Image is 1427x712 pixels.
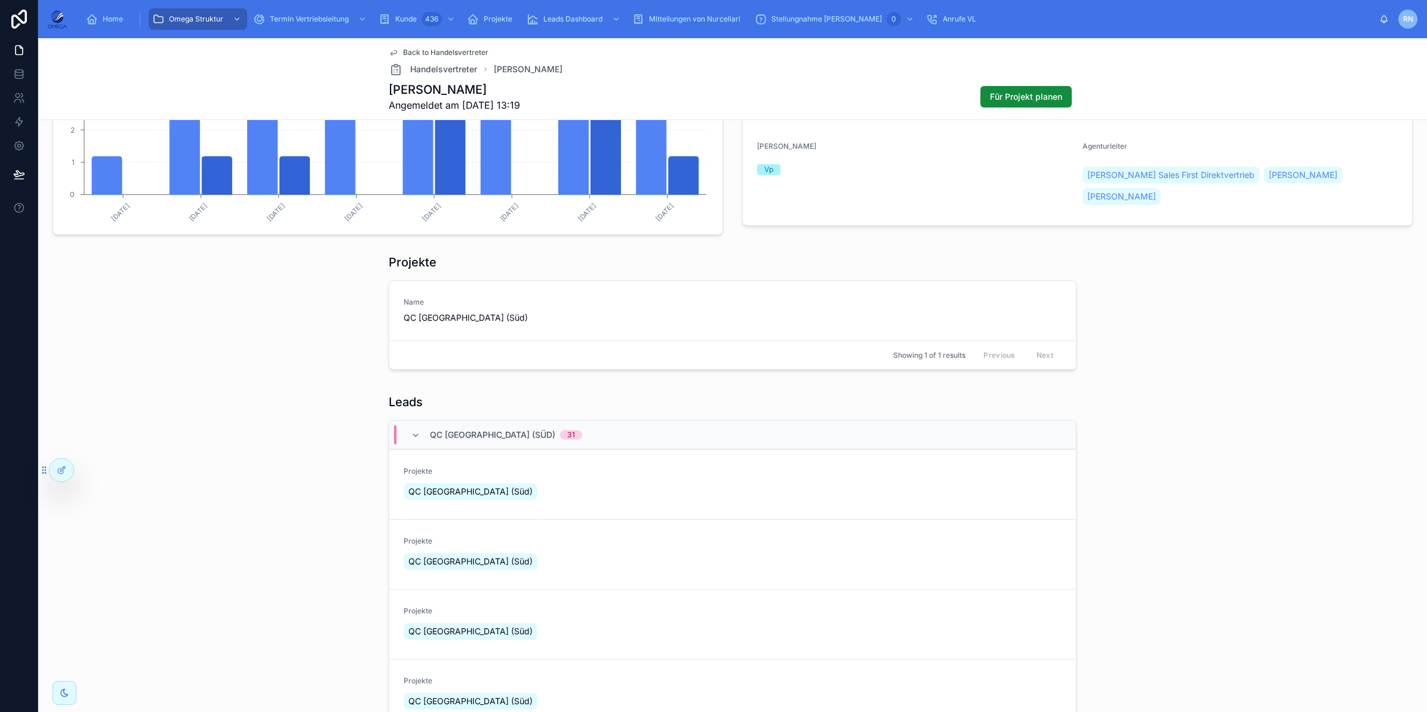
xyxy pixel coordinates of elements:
[389,81,520,98] h1: [PERSON_NAME]
[103,14,123,24] span: Home
[1082,142,1127,151] span: Agenturleiter
[389,62,477,76] a: Handelsvertreter
[922,8,985,30] a: Anrufe VL
[48,10,67,29] img: App logo
[395,14,417,24] span: Kunde
[576,201,598,223] text: [DATE]
[187,201,209,223] text: [DATE]
[629,8,749,30] a: Mitteilungen von Nurcellari
[72,158,75,167] tspan: 1
[499,201,520,223] text: [DATE]
[484,14,512,24] span: Projekte
[494,63,562,75] a: [PERSON_NAME]
[649,14,740,24] span: Mitteilungen von Nurcellari
[1269,169,1337,181] span: [PERSON_NAME]
[771,14,882,24] span: Stellungnahme [PERSON_NAME]
[169,14,223,24] span: Omega Struktur
[389,98,520,112] span: Angemeldet am [DATE] 13:19
[887,12,901,26] div: 0
[109,201,131,223] text: [DATE]
[403,48,488,57] span: Back to Handelsvertreter
[149,8,247,30] a: Omega Struktur
[893,351,965,360] span: Showing 1 of 1 results
[1087,169,1254,181] span: [PERSON_NAME] Sales First Direktvertrieb
[265,201,287,223] text: [DATE]
[408,486,533,498] span: QC [GEOGRAPHIC_DATA] (Süd)
[408,695,533,707] span: QC [GEOGRAPHIC_DATA] (Süd)
[543,14,602,24] span: Leads Dashboard
[343,201,364,223] text: [DATE]
[943,14,976,24] span: Anrufe VL
[404,297,558,307] span: Name
[1403,14,1413,24] span: RN
[389,394,423,410] h1: Leads
[463,8,521,30] a: Projekte
[654,201,675,223] text: [DATE]
[408,556,533,567] span: QC [GEOGRAPHIC_DATA] (Süd)
[1082,167,1259,183] a: [PERSON_NAME] Sales First Direktvertrieb
[270,14,349,24] span: Termin Vertriebsleitung
[430,429,555,441] span: QC [GEOGRAPHIC_DATA] (Süd)
[404,536,558,546] span: Projekte
[389,254,436,271] h1: Projekte
[422,12,442,26] div: 436
[82,8,131,30] a: Home
[751,8,920,30] a: Stellungnahme [PERSON_NAME]0
[757,142,816,151] span: [PERSON_NAME]
[76,6,1379,32] div: scrollable content
[375,8,461,30] a: Kunde436
[567,430,575,440] div: 31
[389,48,488,57] a: Back to Handelsvertreter
[404,676,558,686] span: Projekte
[1264,167,1342,183] a: [PERSON_NAME]
[764,164,773,175] div: Vp
[70,190,75,199] tspan: 0
[410,63,477,75] span: Handelsvertreter
[250,8,373,30] a: Termin Vertriebsleitung
[404,606,558,616] span: Projekte
[70,125,75,134] tspan: 2
[1082,188,1161,205] a: [PERSON_NAME]
[523,8,626,30] a: Leads Dashboard
[1087,191,1156,202] span: [PERSON_NAME]
[408,625,533,637] span: QC [GEOGRAPHIC_DATA] (Süd)
[980,86,1072,108] button: Für Projekt planen
[990,91,1062,103] span: Für Projekt planen
[420,201,442,223] text: [DATE]
[404,312,558,324] span: QC [GEOGRAPHIC_DATA] (Süd)
[404,467,558,476] span: Projekte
